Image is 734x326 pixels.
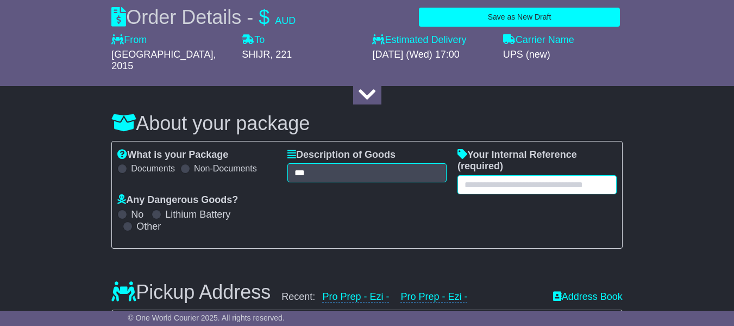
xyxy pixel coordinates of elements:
[165,209,230,221] label: Lithium Battery
[372,49,492,61] div: [DATE] (Wed) 17:00
[131,209,143,221] label: No
[400,291,467,303] a: Pro Prep - Ezi -
[117,149,228,161] label: What is your Package
[131,163,175,174] label: Documents
[503,49,623,61] div: UPS (new)
[111,281,271,303] h3: Pickup Address
[553,291,623,303] a: Address Book
[128,313,285,322] span: © One World Courier 2025. All rights reserved.
[111,49,216,72] span: , 2015
[136,221,161,233] label: Other
[270,49,292,60] span: , 221
[457,149,617,173] label: Your Internal Reference (required)
[242,34,265,46] label: To
[111,5,296,29] div: Order Details -
[503,34,574,46] label: Carrier Name
[194,163,257,174] label: Non-Documents
[275,15,296,26] span: AUD
[117,194,238,206] label: Any Dangerous Goods?
[242,49,270,60] span: SHIJR
[419,8,620,27] button: Save as New Draft
[372,34,492,46] label: Estimated Delivery
[281,291,542,303] div: Recent:
[111,49,213,60] span: [GEOGRAPHIC_DATA]
[111,113,623,134] h3: About your package
[322,291,389,303] a: Pro Prep - Ezi -
[287,149,396,161] label: Description of Goods
[259,6,269,28] span: $
[111,34,147,46] label: From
